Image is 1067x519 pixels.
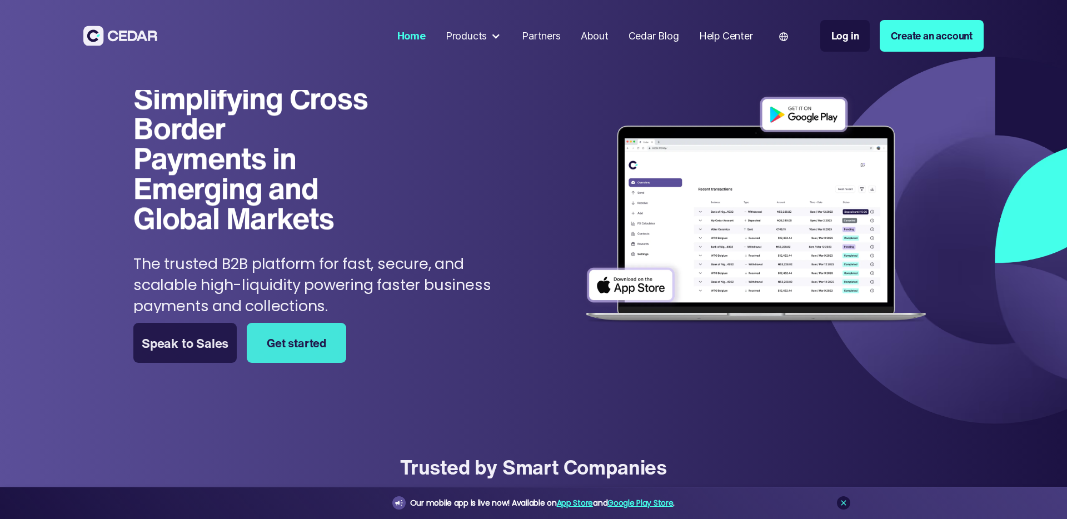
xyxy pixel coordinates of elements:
[441,23,507,48] div: Products
[133,83,371,233] h1: Simplifying Cross Border Payments in Emerging and Global Markets
[699,28,753,43] div: Help Center
[247,323,346,363] a: Get started
[779,32,788,41] img: world icon
[694,23,758,49] a: Help Center
[522,28,560,43] div: Partners
[579,90,934,332] img: Dashboard of transactions
[831,28,859,43] div: Log in
[880,20,984,52] a: Create an account
[397,28,426,43] div: Home
[576,23,614,49] a: About
[517,23,565,49] a: Partners
[629,28,679,43] div: Cedar Blog
[820,20,870,52] a: Log in
[446,28,487,43] div: Products
[624,23,684,49] a: Cedar Blog
[133,253,528,316] p: The trusted B2B platform for fast, secure, and scalable high-liquidity powering faster business p...
[133,323,237,363] a: Speak to Sales
[581,28,609,43] div: About
[392,23,431,49] a: Home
